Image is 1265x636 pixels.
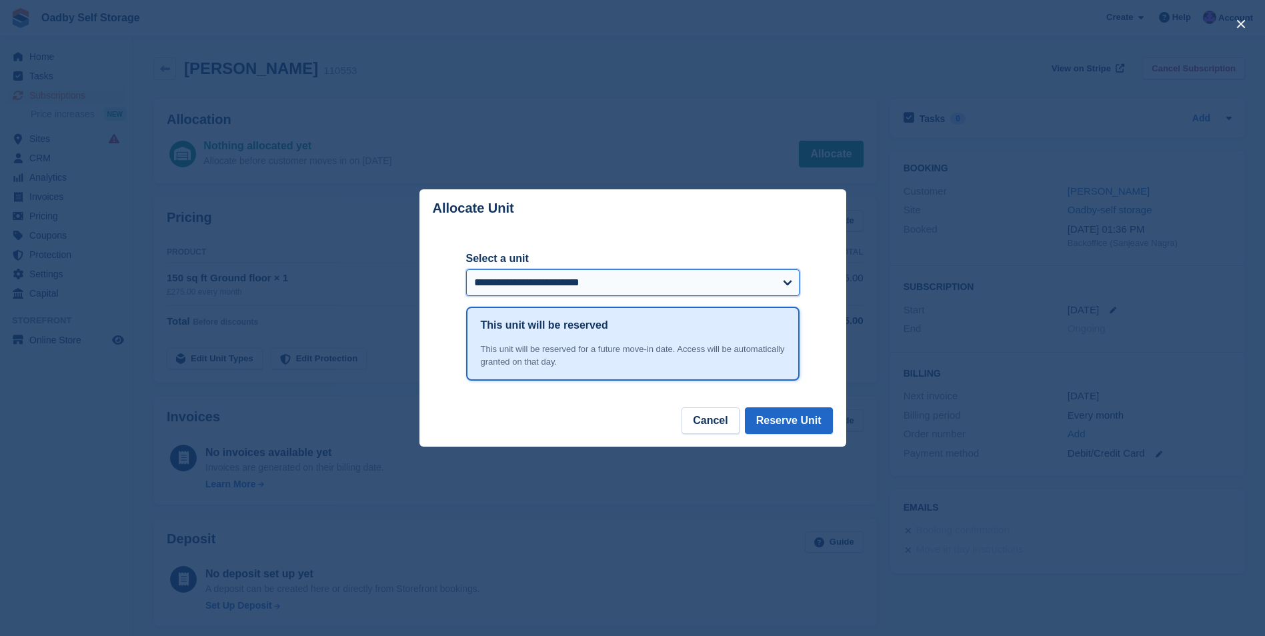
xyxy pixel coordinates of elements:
button: Cancel [682,407,739,434]
div: This unit will be reserved for a future move-in date. Access will be automatically granted on tha... [481,343,785,369]
h1: This unit will be reserved [481,317,608,333]
label: Select a unit [466,251,800,267]
p: Allocate Unit [433,201,514,216]
button: close [1230,13,1252,35]
button: Reserve Unit [745,407,833,434]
